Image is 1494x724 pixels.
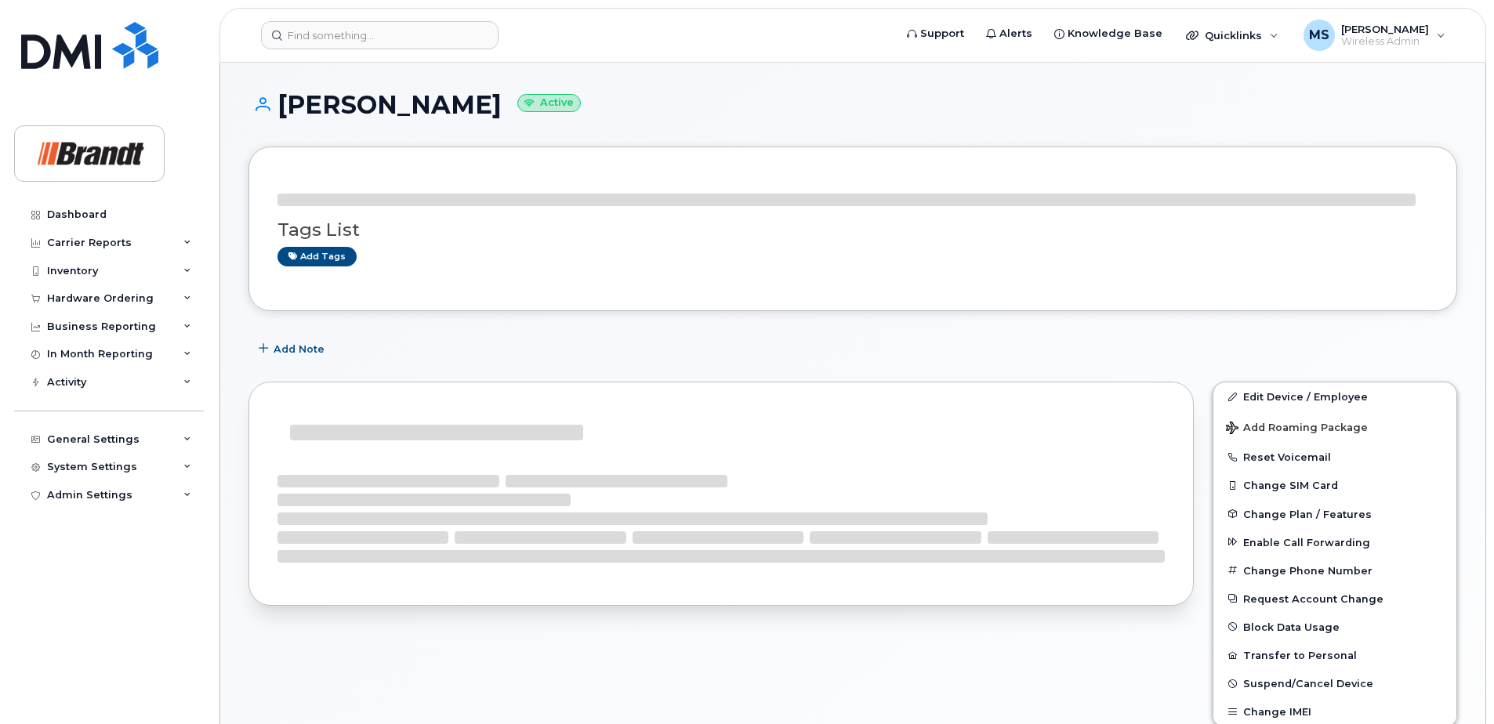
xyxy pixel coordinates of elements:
h1: [PERSON_NAME] [248,91,1457,118]
span: Change Plan / Features [1243,508,1372,519]
button: Transfer to Personal [1213,641,1456,669]
button: Add Roaming Package [1213,411,1456,443]
button: Change Plan / Features [1213,500,1456,528]
span: Add Note [274,342,325,357]
small: Active [517,94,581,112]
a: Edit Device / Employee [1213,382,1456,411]
button: Reset Voicemail [1213,443,1456,471]
button: Enable Call Forwarding [1213,528,1456,556]
h3: Tags List [277,220,1428,240]
button: Change Phone Number [1213,556,1456,585]
a: Add tags [277,247,357,266]
span: Add Roaming Package [1226,422,1368,436]
span: Suspend/Cancel Device [1243,678,1373,690]
button: Suspend/Cancel Device [1213,669,1456,697]
button: Block Data Usage [1213,613,1456,641]
span: Enable Call Forwarding [1243,536,1370,548]
button: Change SIM Card [1213,471,1456,499]
button: Request Account Change [1213,585,1456,613]
button: Add Note [248,335,338,363]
